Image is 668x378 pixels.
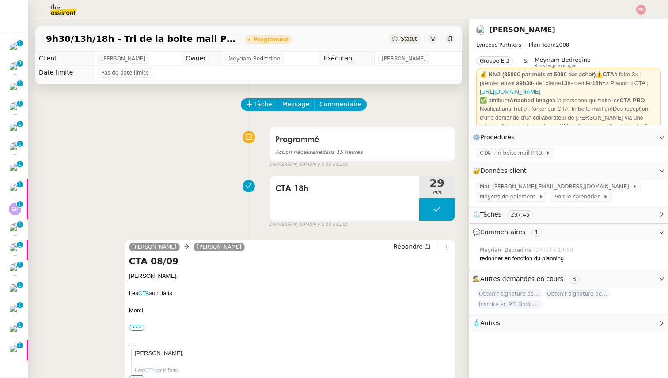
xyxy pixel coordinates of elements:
nz-badge-sup: 1 [17,262,23,268]
span: Meyriam Bedredine [480,246,533,254]
nz-badge-sup: 1 [17,302,23,308]
span: Données client [480,167,527,174]
nz-tag: 1 [531,228,542,237]
button: Répondre [390,242,434,251]
div: Les sont faits. [135,366,451,375]
img: users%2FTDxDvmCjFdN3QFePFNGdQUcJcQk1%2Favatar%2F0cfb3a67-8790-4592-a9ec-92226c678442 [476,25,486,35]
span: Tâche [254,99,272,109]
p: 1 [18,121,22,129]
span: [DATE] à 14:59 [533,246,575,254]
span: & [524,56,528,68]
span: CTA 18h [275,182,414,195]
p: 1 [18,242,22,250]
img: users%2Fa6PbEmLwvGXylUqKytRPpDpAx153%2Favatar%2Ffanny.png [9,324,21,336]
span: Obtenir signature de [PERSON_NAME] [544,289,611,298]
app-user-label: Knowledge manager [535,56,591,68]
strong: 9h30 [520,80,533,86]
span: Procédures [480,134,515,141]
nz-badge-sup: 1 [17,242,23,248]
img: svg [636,5,646,15]
span: 29 [419,178,455,189]
p: 1 [18,101,22,109]
span: Commentaire [319,99,361,109]
div: redonner en fonction du planning [480,254,661,263]
p: 1 [18,141,22,149]
a: [PERSON_NAME] [490,26,555,34]
div: 💬Commentaires 1 [469,224,668,241]
strong: Attached Image [509,97,552,104]
span: ⚙️ [473,132,519,142]
td: Owner [182,52,221,66]
span: [PERSON_NAME] [101,54,145,63]
div: [PERSON_NAME], [129,272,451,281]
a: CTA [138,290,149,296]
span: Obtenir signature de [PERSON_NAME] [476,289,543,298]
td: Client [35,52,94,66]
span: 2000 [556,42,569,48]
strong: CTA [603,71,614,78]
img: users%2FSclkIUIAuBOhhDrbgjtrSikBoD03%2Favatar%2F48cbc63d-a03d-4817-b5bf-7f7aeed5f2a9 [9,263,21,276]
label: ••• [129,325,145,331]
div: ⚠️ à faire 3x : premier envoi à - deuxième - dernier => Planning CTA : [480,70,657,96]
img: users%2FSclkIUIAuBOhhDrbgjtrSikBoD03%2Favatar%2F48cbc63d-a03d-4817-b5bf-7f7aeed5f2a9 [9,183,21,195]
p: 2 [18,60,22,68]
img: users%2Fa6PbEmLwvGXylUqKytRPpDpAx153%2Favatar%2Ffanny.png [9,123,21,135]
span: Plan Team [529,42,556,48]
strong: 13h [561,80,571,86]
nz-badge-sup: 1 [17,201,23,207]
p: 1 [18,302,22,310]
p: 1 [18,161,22,169]
strong: CTA PRO [620,97,645,104]
p: 1 [18,181,22,189]
nz-badge-sup: 1 [17,342,23,348]
div: ⚙️Procédures [469,129,668,146]
button: Commentaire [314,98,367,111]
p: 1 [18,80,22,88]
strong: 💰 Niv2 (3500€ par mois et 500€ par achat) [480,71,596,78]
span: par [269,161,277,168]
img: users%2F0zQGGmvZECeMseaPawnreYAQQyS2%2Favatar%2Feddadf8a-b06f-4db9-91c4-adeed775bb0f [9,142,21,155]
span: Meyriam Bedredine [535,56,591,63]
span: par [269,221,277,228]
a: CTA [144,367,155,374]
nz-badge-sup: 2 [17,60,23,67]
span: Meyriam Bedredine [228,54,280,63]
a: [PERSON_NAME] [194,243,245,251]
p: 1 [18,282,22,290]
span: Pas de date limite [101,68,149,77]
span: 🕵️ [473,275,583,282]
span: Message [282,99,309,109]
td: Exécutant [320,52,375,66]
span: Programmé [275,136,319,144]
span: Inscrire en M1 Droit des affaires [476,300,543,309]
button: Tâche [241,98,277,111]
span: 9h30/13h/18h - Tri de la boite mail PRO - 5 septembre 2025 [46,34,238,43]
td: Date limite [35,66,94,80]
div: ✅ attribuer à la personne qui traite les [480,96,657,105]
div: ⏲️Tâches 297:45 [469,206,668,223]
p: 1 [18,322,22,330]
nz-badge-sup: 1 [17,121,23,127]
img: users%2Fa6PbEmLwvGXylUqKytRPpDpAx153%2Favatar%2Ffanny.png [9,82,21,94]
span: dans 15 heures [275,149,363,155]
nz-tag: 297:45 [507,210,533,219]
small: [PERSON_NAME] [269,221,348,228]
nz-badge-sup: 1 [17,282,23,288]
img: users%2Fa6PbEmLwvGXylUqKytRPpDpAx153%2Favatar%2Ffanny.png [9,42,21,54]
nz-tag: Groupe E.3 [476,56,513,65]
div: Programmé [254,37,288,42]
nz-badge-sup: 1 [17,322,23,328]
img: users%2Fa6PbEmLwvGXylUqKytRPpDpAx153%2Favatar%2Ffanny.png [9,102,21,115]
button: Message [277,98,315,111]
nz-badge-sup: 1 [17,161,23,167]
img: users%2FNmPW3RcGagVdwlUj0SIRjiM8zA23%2Favatar%2Fb3e8f68e-88d8-429d-a2bd-00fb6f2d12db [9,62,21,75]
span: Autres [480,319,500,326]
img: users%2FWH1OB8fxGAgLOjAz1TtlPPgOcGL2%2Favatar%2F32e28291-4026-4208-b892-04f74488d877 [9,304,21,316]
nz-badge-sup: 1 [17,181,23,187]
p: 1 [18,262,22,269]
span: 🔐 [473,166,530,176]
span: Répondre [393,242,423,251]
img: users%2Fa6PbEmLwvGXylUqKytRPpDpAx153%2Favatar%2Ffanny.png [9,163,21,175]
span: il y a 13 heures [313,221,347,228]
nz-tag: 3 [569,275,580,284]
